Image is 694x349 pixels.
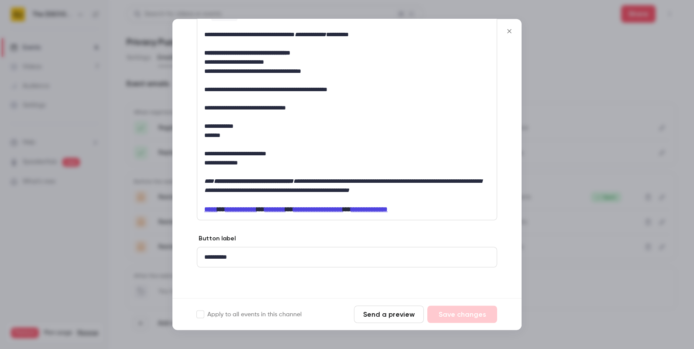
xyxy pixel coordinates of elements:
[354,306,424,323] button: Send a preview
[197,310,302,319] label: Apply to all events in this channel
[501,23,518,40] button: Close
[197,234,236,243] label: Button label
[197,247,497,267] div: editor
[197,7,497,220] div: editor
